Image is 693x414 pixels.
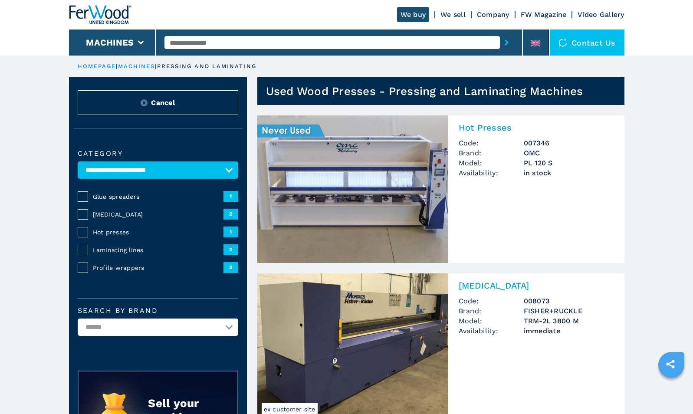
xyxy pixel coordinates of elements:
h3: OMC [524,148,614,158]
a: We sell [440,10,466,19]
span: Laminating lines [93,246,223,254]
h1: Used Wood Presses - Pressing and Laminating Machines [266,84,583,98]
h2: Hot Presses [459,122,614,133]
span: 1 [223,227,238,237]
span: Availability: [459,168,524,178]
span: | [155,63,157,69]
p: pressing and laminating [157,62,256,70]
img: Ferwood [69,5,131,24]
a: machines [118,63,155,69]
span: Cancel [151,98,175,108]
span: Brand: [459,148,524,158]
h3: TRM-2L 3800 M [524,316,614,326]
span: immediate [524,326,614,336]
div: Contact us [550,30,624,56]
span: Availability: [459,326,524,336]
span: [MEDICAL_DATA] [93,210,223,219]
a: Company [477,10,509,19]
label: Search by brand [78,307,238,314]
span: in stock [524,168,614,178]
span: Model: [459,158,524,168]
h3: 007346 [524,138,614,148]
h2: [MEDICAL_DATA] [459,280,614,291]
a: FW Magazine [521,10,567,19]
a: HOMEPAGE [78,63,116,69]
button: ResetCancel [78,90,238,115]
span: Glue spreaders [93,192,223,201]
img: Hot Presses OMC PL 120 S [257,115,448,263]
span: Code: [459,138,524,148]
label: Category [78,150,238,157]
img: Contact us [558,38,567,47]
button: Machines [86,37,134,48]
span: Brand: [459,306,524,316]
a: sharethis [660,353,681,375]
a: We buy [397,7,430,22]
a: Hot Presses OMC PL 120 SHot PressesCode:007346Brand:OMCModel:PL 120 SAvailability:in stock [257,115,624,263]
iframe: Chat [656,375,686,407]
span: 2 [223,209,238,219]
span: Hot presses [93,228,223,237]
h3: FISHER+RUCKLE [524,306,614,316]
button: submit-button [500,33,513,53]
span: 2 [223,244,238,255]
a: Video Gallery [578,10,624,19]
span: 1 [223,191,238,201]
h3: 008073 [524,296,614,306]
span: | [116,63,118,69]
h3: PL 120 S [524,158,614,168]
span: 2 [223,262,238,273]
span: Model: [459,316,524,326]
span: Profile wrappers [93,263,223,272]
span: Code: [459,296,524,306]
img: Reset [141,99,148,106]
